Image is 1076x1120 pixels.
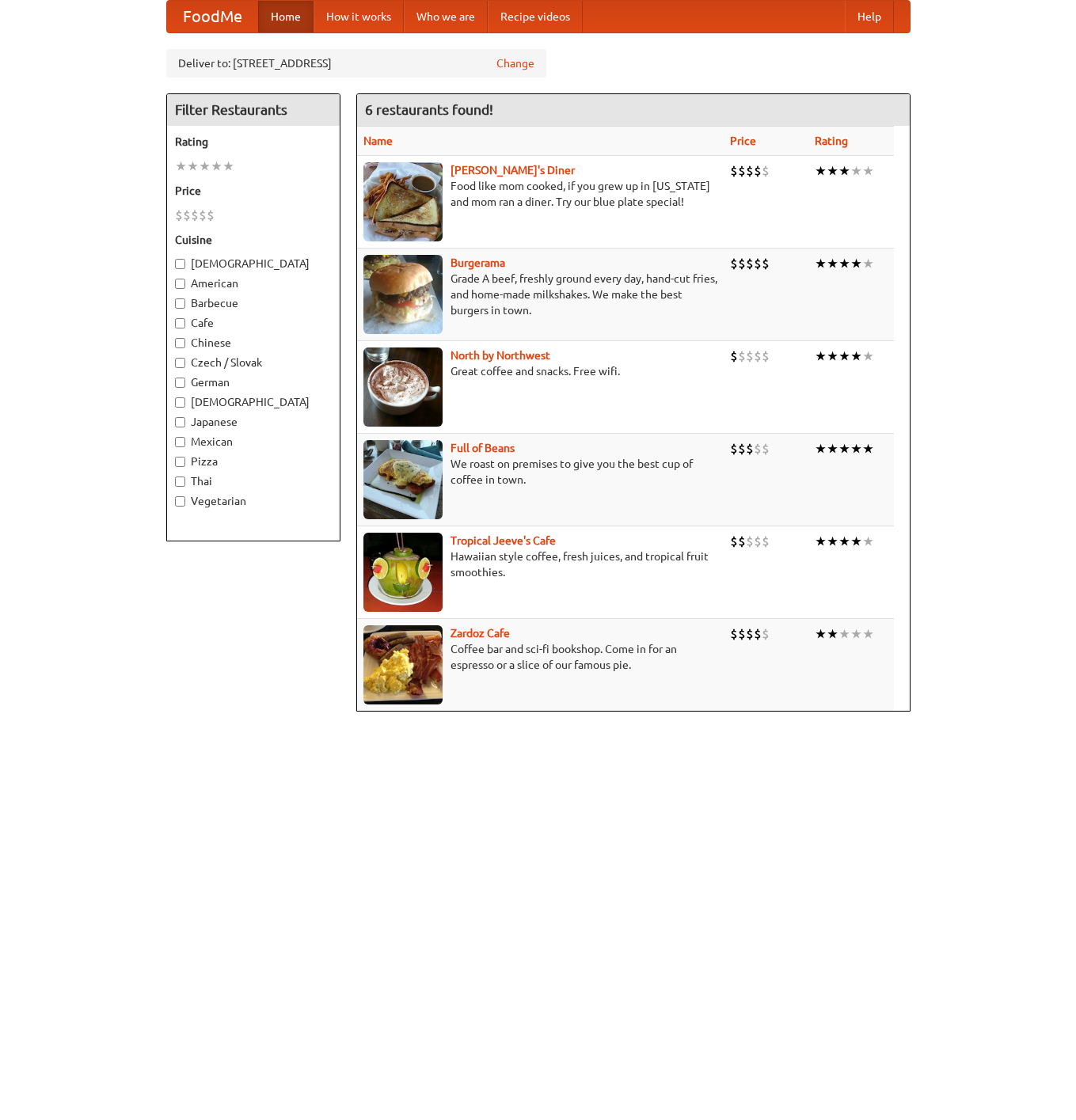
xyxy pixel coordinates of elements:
[363,162,443,241] img: sallys.jpg
[175,434,332,450] label: Mexican
[730,135,756,147] a: Price
[363,533,443,612] img: jeeves.jpg
[167,1,258,32] a: FoodMe
[175,457,185,467] input: Pizza
[730,162,738,180] li: $
[850,533,862,550] li: ★
[175,454,332,469] label: Pizza
[730,255,738,272] li: $
[363,363,717,379] p: Great coffee and snacks. Free wifi.
[451,627,510,640] a: Zardoz Cafe
[838,440,850,457] li: ★
[175,414,332,430] label: Japanese
[754,347,762,365] li: $
[451,349,550,362] b: North by Northwest
[187,158,199,175] li: ★
[363,271,717,318] p: Grade A beef, freshly ground every day, hand-cut fries, and home-made milkshakes. We make the bes...
[746,162,754,180] li: $
[762,162,770,180] li: $
[363,440,443,519] img: beans.jpg
[850,255,862,272] li: ★
[175,335,332,351] label: Chinese
[175,275,332,291] label: American
[451,442,515,454] a: Full of Beans
[838,533,850,550] li: ★
[175,397,185,408] input: [DEMOGRAPHIC_DATA]
[746,625,754,643] li: $
[175,437,185,447] input: Mexican
[363,347,443,427] img: north.jpg
[862,162,874,180] li: ★
[175,279,185,289] input: American
[827,347,838,365] li: ★
[258,1,314,32] a: Home
[815,625,827,643] li: ★
[175,338,185,348] input: Chinese
[815,533,827,550] li: ★
[199,158,211,175] li: ★
[175,318,185,328] input: Cafe
[746,440,754,457] li: $
[827,255,838,272] li: ★
[363,549,717,580] p: Hawaiian style coffee, fresh juices, and tropical fruit smoothies.
[862,625,874,643] li: ★
[862,533,874,550] li: ★
[850,162,862,180] li: ★
[738,162,746,180] li: $
[451,534,556,547] a: Tropical Jeeve's Cafe
[175,473,332,489] label: Thai
[183,207,191,224] li: $
[845,1,894,32] a: Help
[175,374,332,390] label: German
[175,315,332,331] label: Cafe
[166,49,546,78] div: Deliver to: [STREET_ADDRESS]
[175,207,183,224] li: $
[365,102,493,117] ng-pluralize: 6 restaurants found!
[762,625,770,643] li: $
[496,55,534,71] a: Change
[815,135,848,147] a: Rating
[827,440,838,457] li: ★
[488,1,583,32] a: Recipe videos
[762,347,770,365] li: $
[451,164,575,177] a: [PERSON_NAME]'s Diner
[314,1,404,32] a: How it works
[738,347,746,365] li: $
[754,625,762,643] li: $
[827,162,838,180] li: ★
[827,625,838,643] li: ★
[363,625,443,704] img: zardoz.jpg
[746,255,754,272] li: $
[815,440,827,457] li: ★
[762,255,770,272] li: $
[762,533,770,550] li: $
[754,440,762,457] li: $
[175,358,185,368] input: Czech / Slovak
[175,183,332,199] h5: Price
[738,625,746,643] li: $
[175,493,332,509] label: Vegetarian
[175,355,332,370] label: Czech / Slovak
[738,440,746,457] li: $
[754,533,762,550] li: $
[199,207,207,224] li: $
[175,298,185,309] input: Barbecue
[815,347,827,365] li: ★
[175,256,332,271] label: [DEMOGRAPHIC_DATA]
[175,232,332,248] h5: Cuisine
[175,158,187,175] li: ★
[862,255,874,272] li: ★
[175,259,185,269] input: [DEMOGRAPHIC_DATA]
[175,134,332,150] h5: Rating
[363,178,717,210] p: Food like mom cooked, if you grew up in [US_STATE] and mom ran a diner. Try our blue plate special!
[754,162,762,180] li: $
[862,440,874,457] li: ★
[827,533,838,550] li: ★
[746,533,754,550] li: $
[850,347,862,365] li: ★
[175,417,185,427] input: Japanese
